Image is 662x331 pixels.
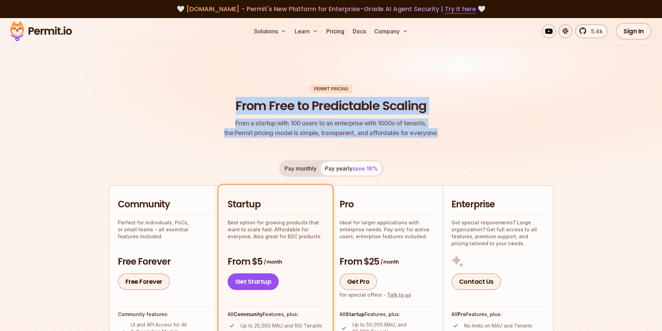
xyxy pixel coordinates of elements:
h2: Community [118,198,212,211]
a: Sign In [616,23,652,40]
a: Contact Us [451,273,501,290]
h4: Community features: [118,311,212,318]
h3: Free Forever [118,256,212,268]
strong: Startup [345,311,365,317]
a: Free Forever [118,273,170,290]
h4: All Features, plus: [340,311,434,318]
a: Get Startup [228,273,279,290]
button: Solutions [251,24,289,38]
button: Company [371,24,411,38]
strong: Pro [457,311,466,317]
a: Docs [350,24,369,38]
h3: From $25 [340,256,434,268]
div: For special offers - [340,291,411,298]
a: Get Pro [340,273,377,290]
div: Permit Pricing [310,85,352,93]
a: Try it here [445,5,476,14]
h2: Enterprise [451,198,545,211]
span: [DOMAIN_NAME] - Permit's New Platform for Enterprise-Grade AI Agent Security | [186,5,476,13]
p: the Permit pricing model is simple, transparent, and affordable for everyone. [224,118,438,138]
p: No limits on MAU and Tenants [464,322,532,329]
span: / month [381,258,399,265]
button: Pay monthly [280,162,321,175]
a: Pricing [324,24,347,38]
span: / month [264,258,282,265]
a: 5.4k [575,24,607,38]
div: 🤍 🤍 [17,4,645,14]
strong: Community [234,311,263,317]
h2: Startup [228,198,324,211]
p: Ideal for larger applications with enterprise needs. Pay only for active users, enterprise featur... [340,219,434,240]
p: Got special requirements? Large organization? Get full access to all features, premium support, a... [451,219,545,247]
span: 5.4k [587,27,603,35]
h4: All Features, plus: [451,311,545,318]
p: Perfect for individuals, PoCs, or small teams - all essential features included. [118,219,212,240]
img: Permit logo [7,19,75,43]
h1: From Free to Predictable Scaling [236,97,426,115]
p: Up to 25,000 MAU and 100 Tenants [240,322,322,329]
span: From a startup with 100 users to an enterprise with 1000s of tenants, [224,118,438,128]
h2: Pro [340,198,434,211]
p: Best option for growing products that want to scale fast. Affordable for everyone. Also great for... [228,219,324,240]
a: Talk to us [387,292,411,298]
h4: All Features, plus: [228,311,324,318]
h3: From $5 [228,256,324,268]
button: Learn [292,24,321,38]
